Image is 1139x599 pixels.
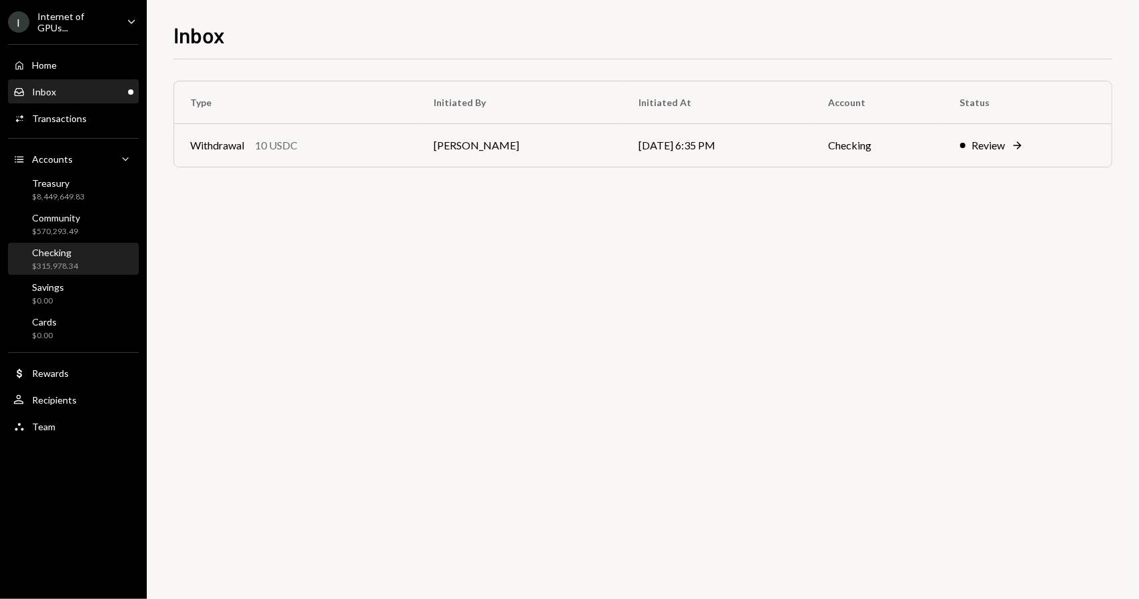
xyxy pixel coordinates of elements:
[32,191,85,203] div: $8,449,649.83
[32,177,85,189] div: Treasury
[174,81,418,124] th: Type
[32,86,56,97] div: Inbox
[32,153,73,165] div: Accounts
[32,247,78,258] div: Checking
[173,21,225,48] h1: Inbox
[32,113,87,124] div: Transactions
[972,137,1006,153] div: Review
[623,81,812,124] th: Initiated At
[944,81,1112,124] th: Status
[32,281,64,293] div: Savings
[32,226,80,237] div: $570,293.49
[32,394,77,406] div: Recipients
[32,316,57,328] div: Cards
[32,421,55,432] div: Team
[812,124,943,167] td: Checking
[8,208,139,240] a: Community$570,293.49
[812,81,943,124] th: Account
[8,277,139,310] a: Savings$0.00
[32,330,57,342] div: $0.00
[32,261,78,272] div: $315,978.34
[8,147,139,171] a: Accounts
[623,124,812,167] td: [DATE] 6:35 PM
[32,59,57,71] div: Home
[8,312,139,344] a: Cards$0.00
[37,11,116,33] div: Internet of GPUs...
[8,173,139,205] a: Treasury$8,449,649.83
[32,212,80,223] div: Community
[8,79,139,103] a: Inbox
[418,81,623,124] th: Initiated By
[418,124,623,167] td: [PERSON_NAME]
[32,295,64,307] div: $0.00
[8,53,139,77] a: Home
[8,243,139,275] a: Checking$315,978.34
[32,368,69,379] div: Rewards
[8,388,139,412] a: Recipients
[8,414,139,438] a: Team
[190,137,244,153] div: Withdrawal
[8,106,139,130] a: Transactions
[8,11,29,33] div: I
[8,361,139,385] a: Rewards
[255,137,298,153] div: 10 USDC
